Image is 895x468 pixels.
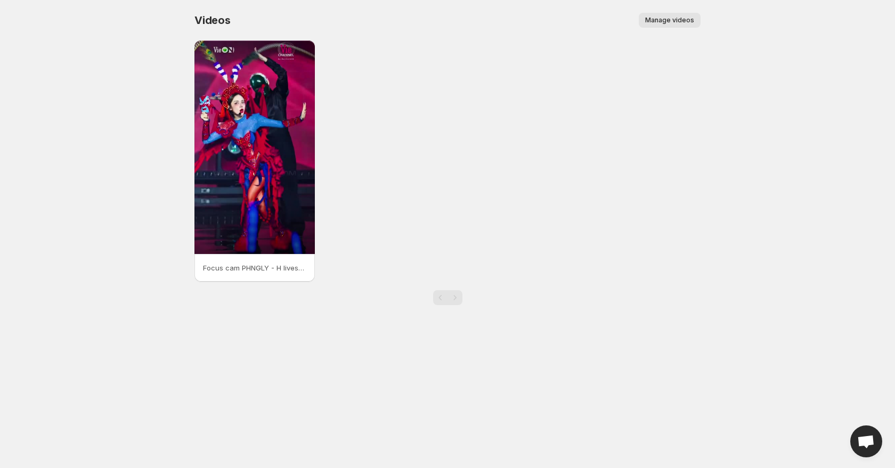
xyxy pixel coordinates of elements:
span: Videos [194,14,231,27]
nav: Pagination [433,290,462,305]
button: Manage videos [639,13,701,28]
div: Open chat [850,425,882,457]
p: Focus cam PHNGLY - H livestage2 [PERSON_NAME] [203,262,306,273]
span: Manage videos [645,16,694,24]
